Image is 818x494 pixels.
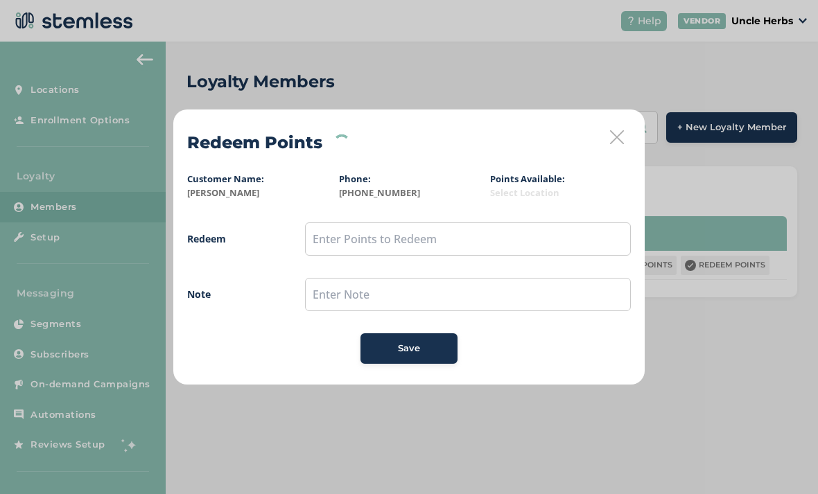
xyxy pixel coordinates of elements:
label: Note [187,287,277,301]
button: Save [360,333,458,364]
label: [PERSON_NAME] [187,186,328,200]
label: Phone: [339,173,371,185]
input: Enter Note [305,278,631,311]
label: [PHONE_NUMBER] [339,186,480,200]
label: Customer Name: [187,173,264,185]
span: Save [398,342,420,355]
input: Enter Points to Redeem [305,222,631,256]
h2: Redeem Points [187,130,322,155]
label: Points Available: [490,173,565,185]
iframe: Chat Widget [749,427,818,494]
label: Redeem [187,231,277,246]
label: Select Location [490,186,631,200]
